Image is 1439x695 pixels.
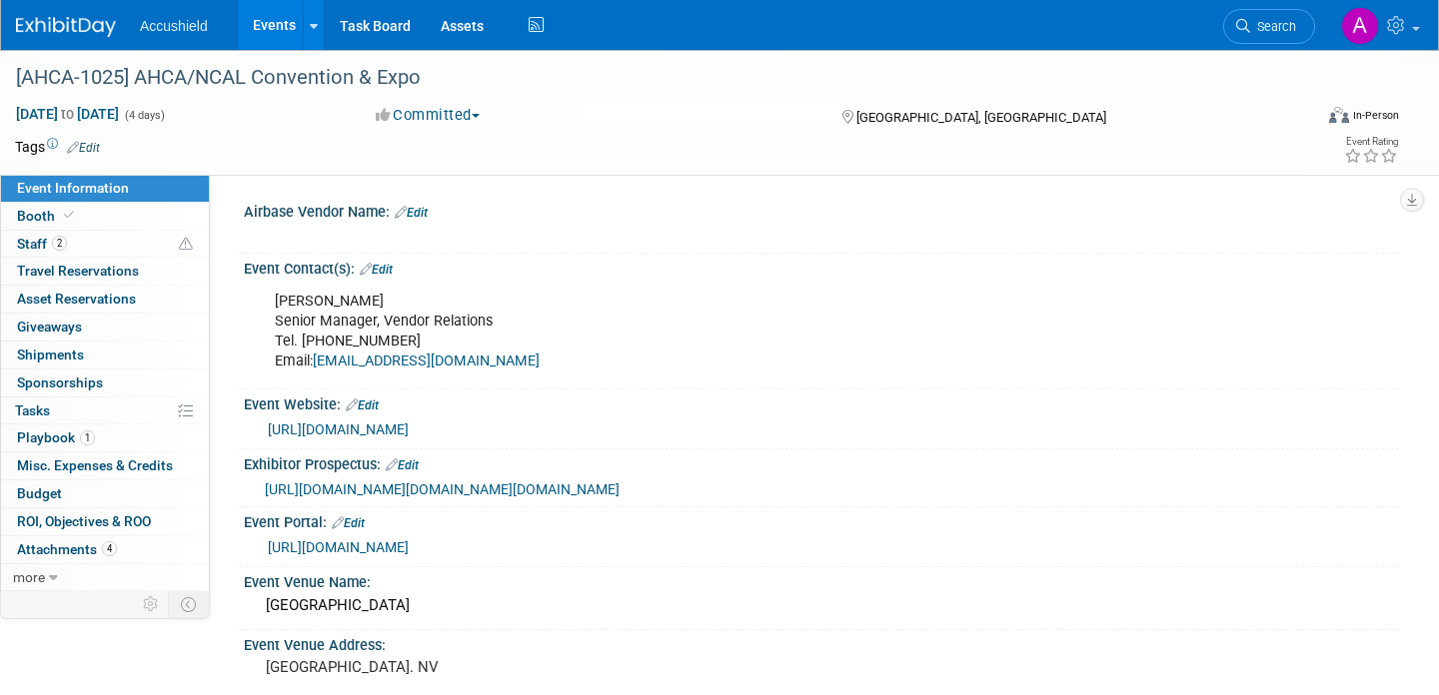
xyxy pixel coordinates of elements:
span: Shipments [17,347,84,362]
div: Event Contact(s): [244,254,1399,280]
div: Event Venue Address: [244,630,1399,655]
span: Sponsorships [17,374,103,390]
span: to [58,106,77,122]
div: Event Rating [1344,137,1398,147]
a: Staff2 [1,231,209,258]
span: Travel Reservations [17,263,139,279]
span: ROI, Objectives & ROO [17,513,151,529]
img: Format-Inperson.png [1329,107,1349,123]
a: Misc. Expenses & Credits [1,452,209,479]
span: Event Information [17,180,129,196]
a: [EMAIL_ADDRESS][DOMAIN_NAME] [313,352,540,369]
td: Toggle Event Tabs [169,591,210,617]
span: Accushield [140,18,208,34]
a: Budget [1,480,209,507]
div: Event Format [1193,104,1399,134]
pre: [GEOGRAPHIC_DATA]. NV [266,658,704,676]
a: more [1,564,209,591]
a: Booth [1,203,209,230]
span: Asset Reservations [17,291,136,307]
span: Search [1250,19,1296,34]
i: Booth reservation complete [64,210,74,221]
span: [GEOGRAPHIC_DATA], [GEOGRAPHIC_DATA] [856,110,1106,125]
a: Event Information [1,175,209,202]
span: 1 [80,430,95,445]
td: Tags [15,137,100,157]
a: Attachments4 [1,536,209,563]
span: 4 [102,541,117,556]
img: Alexandria Cantrell [1341,7,1379,45]
div: Airbase Vendor Name: [244,197,1399,223]
a: Edit [332,516,365,530]
span: Giveaways [17,319,82,335]
a: Edit [360,263,393,277]
div: Event Venue Name: [244,567,1399,592]
span: Playbook [17,429,95,445]
a: Shipments [1,342,209,368]
a: Travel Reservations [1,258,209,285]
a: Giveaways [1,314,209,341]
div: [PERSON_NAME] Senior Manager, Vendor Relations Tel. [PHONE_NUMBER] Email: [261,282,1176,381]
span: more [13,569,45,585]
a: [URL][DOMAIN_NAME] [268,421,409,437]
a: Tasks [1,397,209,424]
span: [DATE] [DATE] [15,105,120,123]
span: Misc. Expenses & Credits [17,457,173,473]
a: [URL][DOMAIN_NAME][DOMAIN_NAME][DOMAIN_NAME] [265,481,620,497]
a: Playbook1 [1,424,209,451]
div: [GEOGRAPHIC_DATA] [259,590,1384,621]
span: Potential Scheduling Conflict -- at least one attendee is tagged in another overlapping event. [179,236,193,254]
a: Asset Reservations [1,286,209,313]
div: Event Website: [244,389,1399,415]
a: Edit [67,141,100,155]
a: [URL][DOMAIN_NAME] [268,539,409,555]
span: Staff [17,236,67,252]
span: Attachments [17,541,117,557]
a: Edit [395,206,428,220]
div: In-Person [1352,108,1399,123]
a: Edit [346,398,379,412]
a: Sponsorships [1,369,209,396]
a: Search [1223,9,1315,44]
button: Committed [369,105,488,126]
div: Event Portal: [244,507,1399,533]
span: (4 days) [123,109,165,122]
span: 2 [52,236,67,251]
div: Exhibitor Prospectus: [244,449,1399,475]
td: Personalize Event Tab Strip [134,591,169,617]
span: Booth [17,208,78,224]
span: Budget [17,485,62,501]
img: ExhibitDay [16,17,116,37]
a: Edit [386,458,419,472]
a: ROI, Objectives & ROO [1,508,209,535]
span: Tasks [15,402,50,418]
div: [AHCA-1025] AHCA/NCAL Convention & Expo [9,60,1281,96]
